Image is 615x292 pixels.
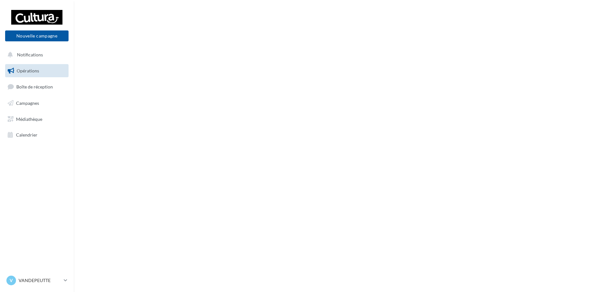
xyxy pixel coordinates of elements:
p: VANDEPEUTTE [19,277,61,284]
span: Opérations [17,68,39,73]
a: Boîte de réception [4,80,70,94]
a: Médiathèque [4,113,70,126]
span: V [10,277,13,284]
a: Calendrier [4,128,70,142]
button: Notifications [4,48,67,62]
span: Campagnes [16,100,39,106]
a: Campagnes [4,96,70,110]
a: Opérations [4,64,70,78]
span: Notifications [17,52,43,57]
span: Calendrier [16,132,37,138]
span: Boîte de réception [16,84,53,89]
button: Nouvelle campagne [5,30,69,41]
a: V VANDEPEUTTE [5,274,69,287]
span: Médiathèque [16,116,42,121]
